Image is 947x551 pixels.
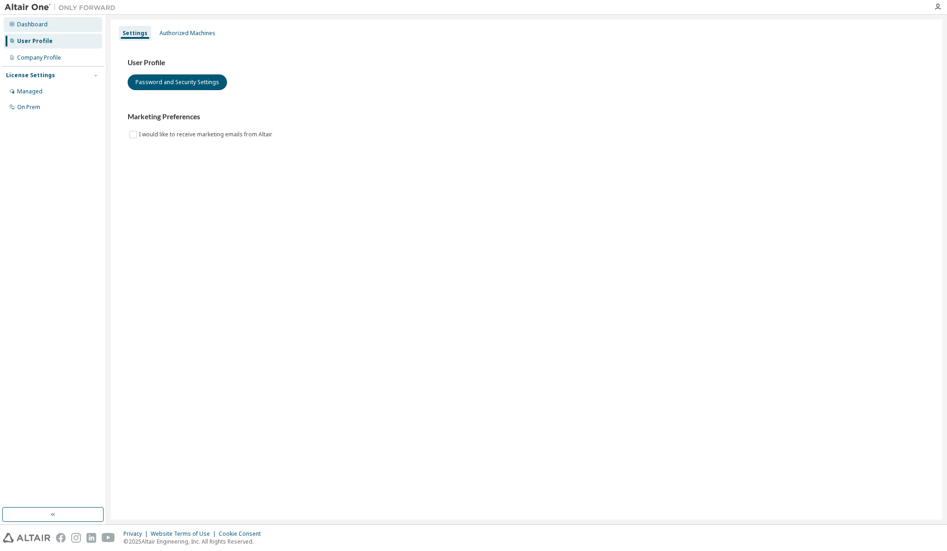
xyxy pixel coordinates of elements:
[128,74,227,90] button: Password and Security Settings
[102,533,115,543] img: youtube.svg
[123,30,148,37] div: Settings
[6,72,55,79] div: License Settings
[151,530,219,538] div: Website Terms of Use
[17,21,48,28] div: Dashboard
[56,533,66,543] img: facebook.svg
[219,530,266,538] div: Cookie Consent
[123,538,266,545] p: © 2025 Altair Engineering, Inc. All Rights Reserved.
[160,30,215,37] div: Authorized Machines
[17,37,53,45] div: User Profile
[17,88,43,95] div: Managed
[86,533,96,543] img: linkedin.svg
[139,129,274,140] label: I would like to receive marketing emails from Altair
[71,533,81,543] img: instagram.svg
[128,58,926,67] h3: User Profile
[3,533,50,543] img: altair_logo.svg
[5,3,120,12] img: Altair One
[128,112,926,122] h3: Marketing Preferences
[17,54,61,61] div: Company Profile
[17,104,40,111] div: On Prem
[123,530,151,538] div: Privacy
